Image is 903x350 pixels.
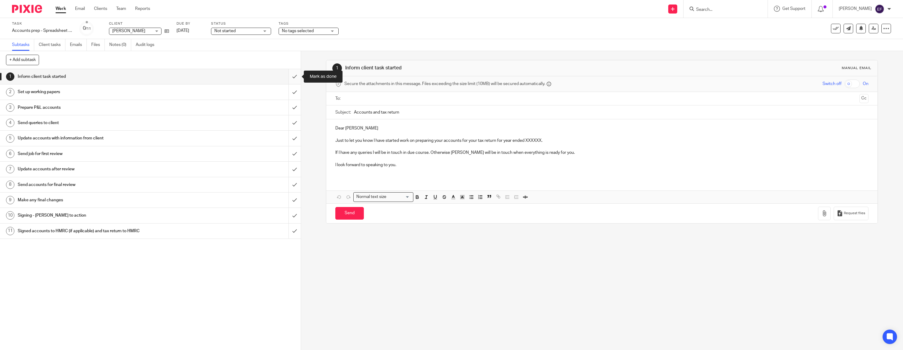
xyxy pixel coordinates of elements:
[6,134,14,143] div: 5
[214,29,236,33] span: Not started
[345,65,615,71] h1: Inform client task started
[335,207,364,220] input: Send
[859,94,868,103] button: Cc
[18,196,194,205] h1: Make any final changes
[388,194,410,200] input: Search for option
[56,6,66,12] a: Work
[18,118,194,127] h1: Send queries to client
[6,119,14,127] div: 4
[94,6,107,12] a: Clients
[70,39,87,51] a: Emails
[335,162,868,168] p: I look forward to speaking to you.
[18,227,194,236] h1: Signed accounts to HMRC (if applicable) and tax return to HMRC
[834,207,868,220] button: Request files
[335,96,342,102] label: To:
[875,4,884,14] img: svg%3E
[39,39,65,51] a: Client tasks
[135,6,150,12] a: Reports
[6,196,14,204] div: 9
[6,150,14,158] div: 6
[18,165,194,174] h1: Update accounts after review
[86,27,91,30] small: /11
[177,29,189,33] span: [DATE]
[823,81,841,87] span: Switch off
[18,103,194,112] h1: Prepare P&L accounts
[12,21,72,26] label: Task
[344,81,545,87] span: Secure the attachments in this message. Files exceeding the size limit (10MB) will be secured aut...
[844,211,865,216] span: Request files
[136,39,159,51] a: Audit logs
[91,39,105,51] a: Files
[782,7,805,11] span: Get Support
[6,103,14,112] div: 3
[696,7,750,13] input: Search
[12,28,72,34] div: Accounts prep - Spreadsheet jobs
[335,109,351,115] label: Subject:
[116,6,126,12] a: Team
[353,192,413,202] div: Search for option
[6,227,14,235] div: 11
[6,165,14,173] div: 7
[18,134,194,143] h1: Update accounts with information from client
[863,81,868,87] span: On
[6,88,14,96] div: 2
[177,21,204,26] label: Due by
[18,87,194,96] h1: Set up working papers
[211,21,271,26] label: Status
[18,180,194,189] h1: Send accounts for final review
[12,5,42,13] img: Pixie
[112,29,145,33] span: [PERSON_NAME]
[12,39,34,51] a: Subtasks
[335,125,868,131] p: Dear [PERSON_NAME]
[355,194,388,200] span: Normal text size
[109,39,131,51] a: Notes (0)
[6,211,14,220] div: 10
[839,6,872,12] p: [PERSON_NAME]
[18,149,194,158] h1: Send job for first review
[6,55,39,65] button: + Add subtask
[842,66,871,71] div: Manual email
[335,138,868,144] p: Just to let you know I have started work on preparing your accounts for your tax return for year ...
[109,21,169,26] label: Client
[6,181,14,189] div: 8
[335,150,868,156] p: If I have any queries I will be in touch in due course. Otherwise [PERSON_NAME] will be in touch ...
[332,63,342,73] div: 1
[6,72,14,81] div: 1
[282,29,314,33] span: No tags selected
[83,25,91,32] div: 0
[18,72,194,81] h1: Inform client task started
[279,21,339,26] label: Tags
[18,211,194,220] h1: Signing - [PERSON_NAME] to action
[75,6,85,12] a: Email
